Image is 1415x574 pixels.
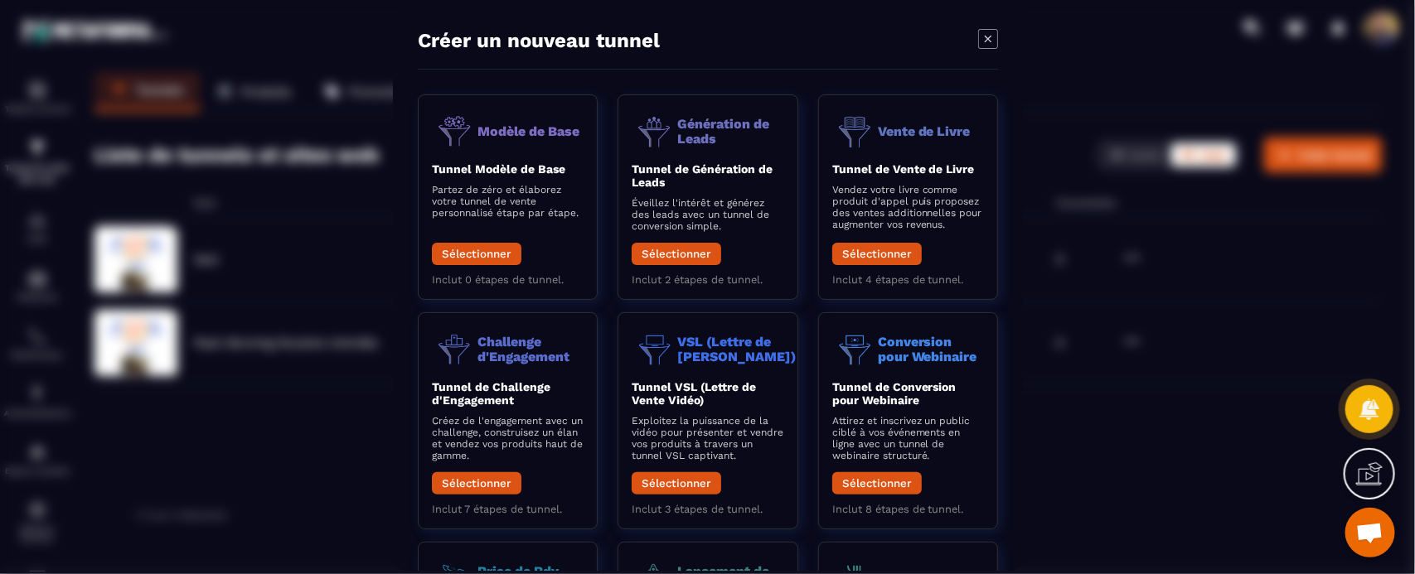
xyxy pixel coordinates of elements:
p: Inclut 4 étapes de tunnel. [831,273,983,286]
p: VSL (Lettre de [PERSON_NAME]) [677,335,796,364]
p: Conversion pour Webinaire [877,335,983,364]
b: Tunnel de Génération de Leads [632,162,773,189]
b: Tunnel VSL (Lettre de Vente Vidéo) [632,380,756,407]
button: Sélectionner [432,243,521,265]
img: funnel-objective-icon [432,326,477,372]
b: Tunnel de Vente de Livre [831,162,974,176]
p: Inclut 0 étapes de tunnel. [432,273,584,286]
p: Inclut 3 étapes de tunnel. [632,503,783,515]
p: Partez de zéro et élaborez votre tunnel de vente personnalisé étape par étape. [432,184,584,219]
img: funnel-objective-icon [632,109,677,154]
h4: Créer un nouveau tunnel [418,29,660,52]
button: Sélectionner [632,472,721,494]
img: funnel-objective-icon [831,109,877,154]
img: funnel-objective-icon [632,326,677,372]
button: Sélectionner [831,472,921,494]
p: Inclut 7 étapes de tunnel. [432,503,584,515]
p: Vente de Livre [877,123,970,138]
p: Inclut 8 étapes de tunnel. [831,503,983,515]
p: Inclut 2 étapes de tunnel. [632,273,783,286]
p: Créez de l'engagement avec un challenge, construisez un élan et vendez vos produits haut de gamme. [432,415,584,461]
p: Vendez votre livre comme produit d'appel puis proposez des ventes additionnelles pour augmenter v... [831,184,983,230]
div: Ouvrir le chat [1345,508,1395,557]
b: Tunnel de Challenge d'Engagement [432,380,550,407]
p: Attirez et inscrivez un public ciblé à vos événements en ligne avec un tunnel de webinaire struct... [831,415,983,461]
b: Tunnel Modèle de Base [432,162,565,176]
p: Éveillez l'intérêt et générez des leads avec un tunnel de conversion simple. [632,197,783,232]
b: Tunnel de Conversion pour Webinaire [831,380,956,407]
button: Sélectionner [432,472,521,494]
p: Génération de Leads [677,117,783,146]
img: funnel-objective-icon [831,326,877,372]
button: Sélectionner [632,243,721,265]
img: funnel-objective-icon [432,109,477,154]
p: Modèle de Base [477,123,579,138]
p: Challenge d'Engagement [477,335,584,364]
button: Sélectionner [831,243,921,265]
p: Exploitez la puissance de la vidéo pour présenter et vendre vos produits à travers un tunnel VSL ... [632,415,783,461]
